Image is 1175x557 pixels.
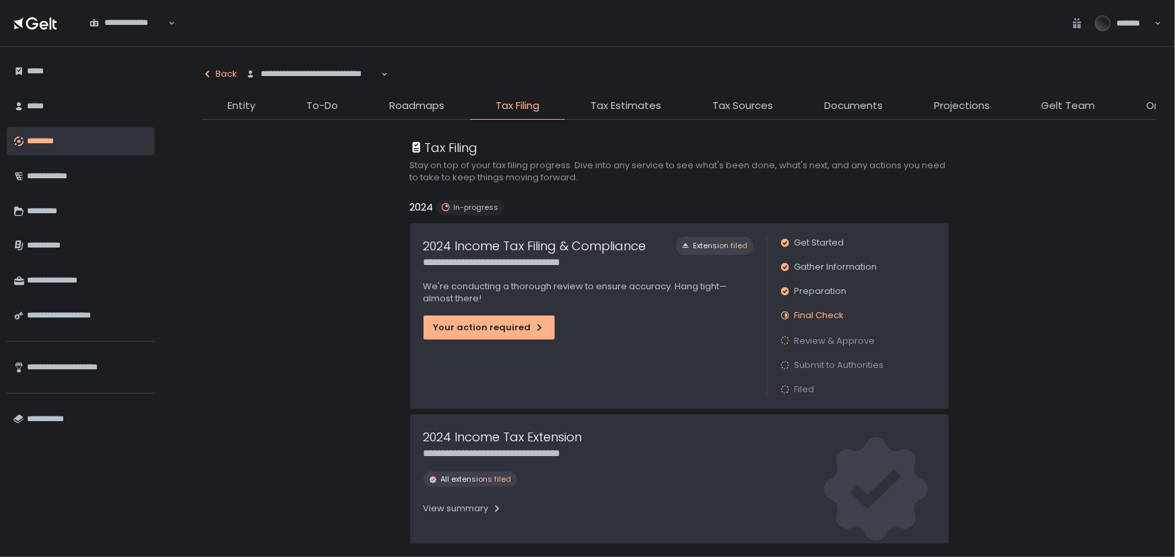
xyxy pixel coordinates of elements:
[441,474,512,484] span: All extensions filed
[795,237,844,249] span: Get Started
[202,68,237,80] div: Back
[824,98,883,114] span: Documents
[795,261,877,273] span: Gather Information
[795,285,847,297] span: Preparation
[712,98,773,114] span: Tax Sources
[591,98,661,114] span: Tax Estimates
[246,80,380,94] input: Search for option
[454,202,499,213] span: In-progress
[410,200,434,215] h2: 2024
[202,61,237,87] button: Back
[424,428,582,446] h1: 2024 Income Tax Extension
[410,159,949,184] h2: Stay on top of your tax filing progress. Dive into any service to see what's been done, what's ne...
[934,98,990,114] span: Projections
[694,241,748,251] span: Extension filed
[795,359,884,371] span: Submit to Authorities
[424,315,555,340] button: Your action required
[228,98,255,114] span: Entity
[410,139,478,157] div: Tax Filing
[795,309,844,322] span: Final Check
[434,322,545,334] div: Your action required
[424,237,646,255] h1: 2024 Income Tax Filing & Compliance
[496,98,539,114] span: Tax Filing
[1041,98,1095,114] span: Gelt Team
[424,498,502,519] button: View summary
[795,383,815,396] span: Filed
[237,61,388,89] div: Search for option
[306,98,338,114] span: To-Do
[81,9,175,38] div: Search for option
[424,281,753,305] p: We're conducting a thorough review to ensure accuracy. Hang tight—almost there!
[389,98,444,114] span: Roadmaps
[795,334,875,347] span: Review & Approve
[90,29,167,42] input: Search for option
[424,503,502,515] div: View summary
